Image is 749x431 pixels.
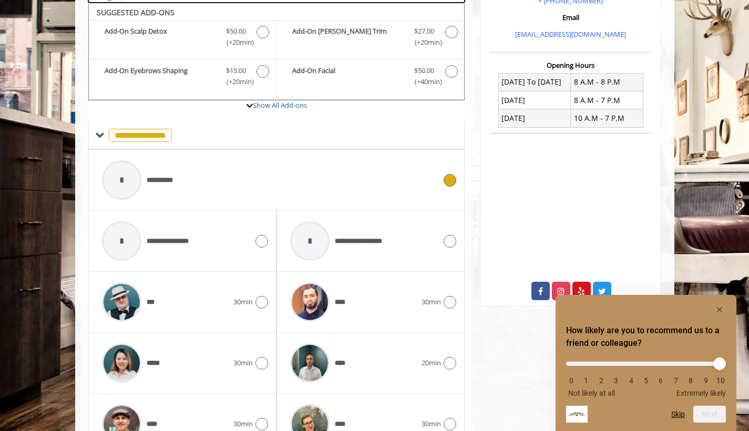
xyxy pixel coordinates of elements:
span: Not likely at all [568,389,615,397]
a: [EMAIL_ADDRESS][DOMAIN_NAME] [515,29,626,39]
span: 30min [233,357,253,368]
div: The Made Man Haircut Add-onS [88,3,465,100]
label: Add-On Beard Trim [282,26,459,50]
td: [DATE] [498,91,571,109]
button: Skip [671,410,685,418]
b: Add-On Eyebrows Shaping [105,65,216,87]
div: How likely are you to recommend us to a friend or colleague? Select an option from 0 to 10, with ... [566,303,726,423]
span: (+40min ) [408,76,439,87]
span: 30min [422,418,441,429]
span: (+20min ) [220,76,251,87]
span: Extremely likely [676,389,726,397]
li: 7 [671,376,681,385]
h3: Email [493,14,649,21]
span: 20min [422,357,441,368]
li: 4 [626,376,637,385]
span: $27.00 [414,26,434,37]
span: $50.00 [414,65,434,76]
label: Add-On Eyebrows Shaping [94,65,271,90]
li: 6 [655,376,666,385]
label: Add-On Facial [282,65,459,90]
td: [DATE] To [DATE] [498,73,571,91]
li: 0 [566,376,577,385]
li: 2 [596,376,607,385]
td: [DATE] [498,109,571,127]
li: 5 [641,376,651,385]
b: Add-On Scalp Detox [105,26,216,48]
button: Next question [693,406,726,423]
li: 1 [581,376,591,385]
span: (+20min ) [220,37,251,48]
b: Add-On [PERSON_NAME] Trim [292,26,404,48]
label: Add-On Scalp Detox [94,26,271,50]
li: 10 [715,376,726,385]
h2: How likely are you to recommend us to a friend or colleague? Select an option from 0 to 10, with ... [566,324,726,350]
a: Show All Add-ons [253,100,307,110]
span: 30min [233,418,253,429]
div: How likely are you to recommend us to a friend or colleague? Select an option from 0 to 10, with ... [566,354,726,397]
li: 8 [685,376,696,385]
span: (+20min ) [408,37,439,48]
span: $15.00 [226,65,246,76]
span: $50.00 [226,26,246,37]
h3: Opening Hours [490,61,651,69]
span: 30min [233,296,253,307]
span: 30min [422,296,441,307]
li: 3 [611,376,621,385]
button: Hide survey [713,303,726,316]
td: 8 A.M - 7 P.M [571,91,643,109]
b: SUGGESTED ADD-ONS [97,7,175,17]
td: 10 A.M - 7 P.M [571,109,643,127]
td: 8 A.M - 8 P.M [571,73,643,91]
li: 9 [701,376,711,385]
b: Add-On Facial [292,65,404,87]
